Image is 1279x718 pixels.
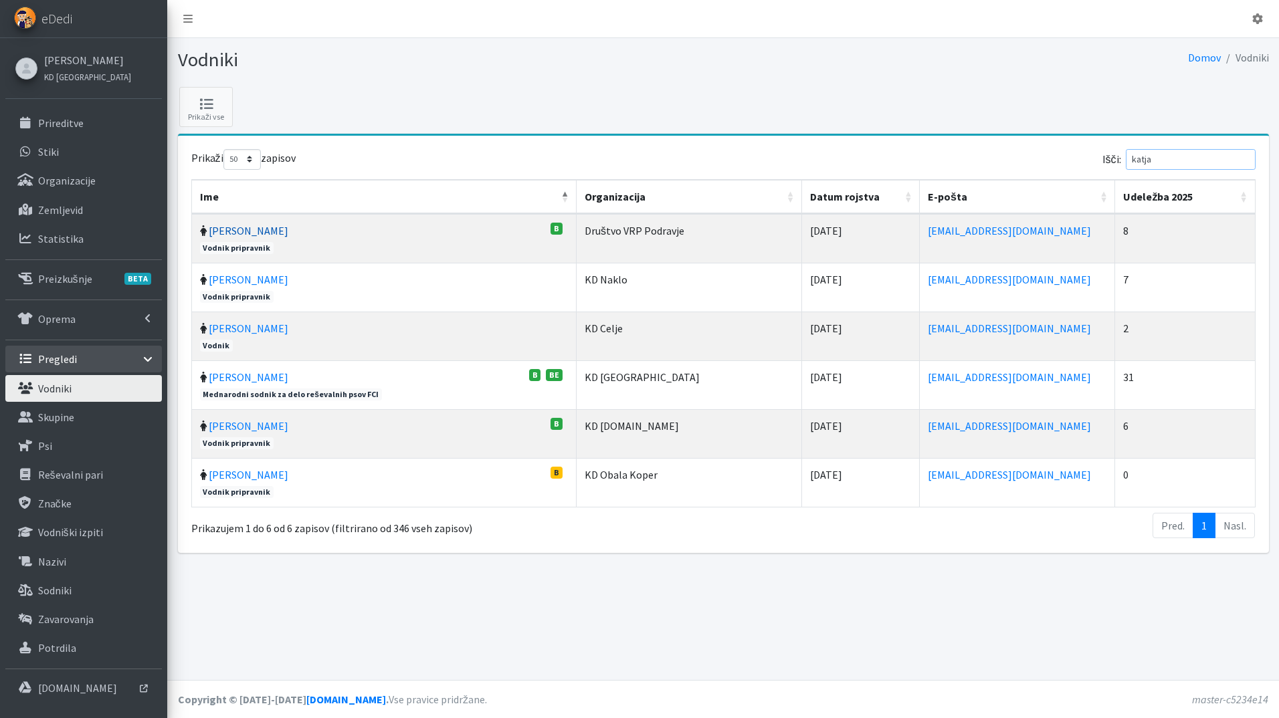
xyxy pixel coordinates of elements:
td: 8 [1115,214,1255,263]
a: Prireditve [5,110,162,136]
p: [DOMAIN_NAME] [38,681,117,695]
a: [PERSON_NAME] [209,370,288,384]
a: Pregledi [5,346,162,372]
a: [DOMAIN_NAME] [5,675,162,701]
a: [DOMAIN_NAME] [306,693,386,706]
a: Organizacije [5,167,162,194]
td: [DATE] [802,458,920,507]
a: [PERSON_NAME] [209,273,288,286]
label: Išči: [1102,149,1256,170]
span: Vodnik pripravnik [200,242,274,254]
a: Zavarovanja [5,606,162,632]
a: [EMAIL_ADDRESS][DOMAIN_NAME] [928,224,1091,237]
p: Organizacije [38,174,96,187]
a: [EMAIL_ADDRESS][DOMAIN_NAME] [928,273,1091,286]
span: BE [546,369,563,381]
li: Vodniki [1221,48,1269,68]
td: [DATE] [802,312,920,360]
p: Psi [38,439,52,453]
td: [DATE] [802,214,920,263]
a: Sodniki [5,577,162,604]
td: Društvo VRP Podravje [577,214,802,263]
a: [PERSON_NAME] [209,468,288,481]
a: Vodniški izpiti [5,519,162,546]
td: KD Celje [577,312,802,360]
a: Zemljevid [5,197,162,223]
em: master-c5234e14 [1192,693,1268,706]
p: Skupine [38,410,74,424]
footer: Vse pravice pridržane. [167,680,1279,718]
p: Prireditve [38,116,84,130]
a: Psi [5,433,162,459]
p: Sodniki [38,584,72,597]
span: eDedi [41,9,72,29]
p: Vodniki [38,382,72,395]
a: Skupine [5,404,162,431]
span: Vodnik pripravnik [200,291,274,303]
a: KD [GEOGRAPHIC_DATA] [44,68,131,84]
p: Nazivi [38,555,66,568]
a: 1 [1193,513,1215,538]
a: [PERSON_NAME] [44,52,131,68]
td: [DATE] [802,409,920,458]
td: [DATE] [802,360,920,409]
a: Oprema [5,306,162,332]
a: Prikaži vse [179,87,233,127]
th: Ime: vključite za padajoči sort [192,180,577,214]
a: [EMAIL_ADDRESS][DOMAIN_NAME] [928,322,1091,335]
p: Potrdila [38,641,76,654]
p: Značke [38,497,72,510]
td: KD [DOMAIN_NAME] [577,409,802,458]
a: [EMAIL_ADDRESS][DOMAIN_NAME] [928,468,1091,481]
p: Zemljevid [38,203,83,217]
span: Vodnik pripravnik [200,486,274,498]
a: Potrdila [5,634,162,661]
a: [EMAIL_ADDRESS][DOMAIN_NAME] [928,370,1091,384]
a: [PERSON_NAME] [209,419,288,433]
a: Stiki [5,138,162,165]
a: Nazivi [5,548,162,575]
td: KD Obala Koper [577,458,802,507]
input: Išči: [1126,149,1256,170]
th: Udeležba 2025: vključite za naraščujoči sort [1115,180,1255,214]
p: Statistika [38,232,84,245]
h1: Vodniki [178,48,718,72]
p: Pregledi [38,352,77,366]
p: Zavarovanja [38,612,94,626]
a: [PERSON_NAME] [209,322,288,335]
a: Reševalni pari [5,461,162,488]
td: 7 [1115,263,1255,312]
th: Datum rojstva: vključite za naraščujoči sort [802,180,920,214]
td: KD Naklo [577,263,802,312]
td: 2 [1115,312,1255,360]
span: Mednarodni sodnik za delo reševalnih psov FCI [200,388,382,400]
p: Oprema [38,312,76,326]
td: KD [GEOGRAPHIC_DATA] [577,360,802,409]
span: Vodnik pripravnik [200,437,274,449]
a: Vodniki [5,375,162,402]
select: Prikažizapisov [223,149,261,170]
a: Domov [1188,51,1221,64]
p: Preizkušnje [38,272,92,285]
p: Vodniški izpiti [38,525,103,539]
label: Prikaži zapisov [191,149,296,170]
td: 6 [1115,409,1255,458]
strong: Copyright © [DATE]-[DATE] . [178,693,389,706]
a: [PERSON_NAME] [209,224,288,237]
p: Stiki [38,145,59,158]
a: PreizkušnjeBETA [5,265,162,292]
span: B [551,467,563,479]
th: E-pošta: vključite za naraščujoči sort [920,180,1115,214]
a: Statistika [5,225,162,252]
span: B [529,369,541,381]
div: Prikazujem 1 do 6 od 6 zapisov (filtrirano od 346 vseh zapisov) [191,511,629,537]
a: Značke [5,490,162,517]
td: 31 [1115,360,1255,409]
small: KD [GEOGRAPHIC_DATA] [44,72,131,82]
th: Organizacija: vključite za naraščujoči sort [577,180,802,214]
p: Reševalni pari [38,468,103,481]
img: eDedi [14,7,36,29]
span: Vodnik [200,340,233,352]
span: B [551,418,563,430]
td: 0 [1115,458,1255,507]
